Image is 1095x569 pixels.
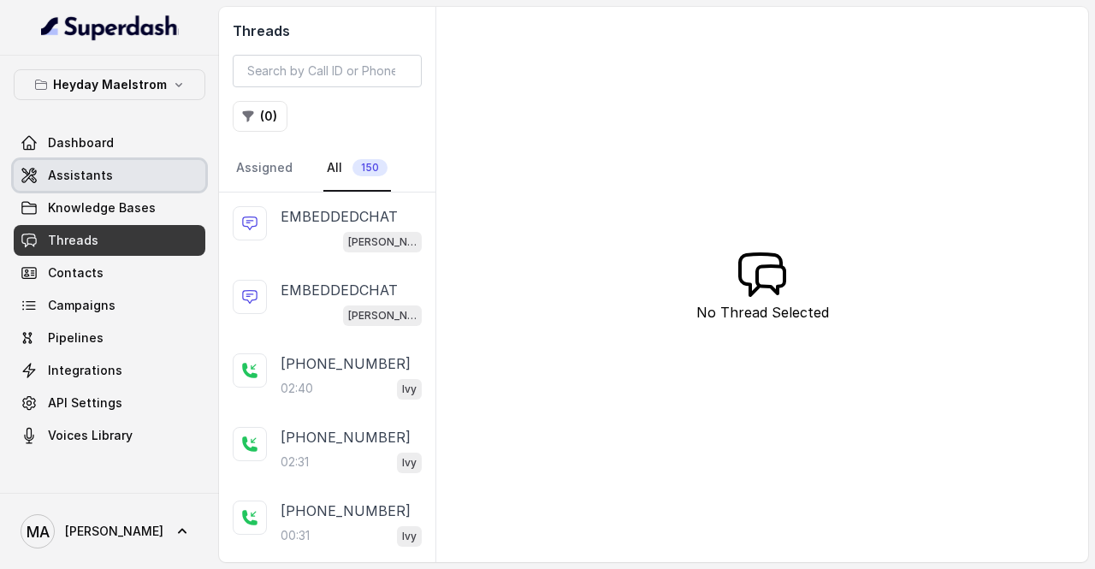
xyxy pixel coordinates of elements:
p: 00:31 [281,527,310,544]
span: Knowledge Bases [48,199,156,216]
span: [PERSON_NAME] [65,523,163,540]
button: (0) [233,101,287,132]
a: Integrations [14,355,205,386]
span: Integrations [48,362,122,379]
a: Dashboard [14,127,205,158]
p: EMBEDDEDCHAT [281,206,398,227]
p: 02:31 [281,453,309,471]
p: [PHONE_NUMBER] [281,353,411,374]
span: Voices Library [48,427,133,444]
span: Campaigns [48,297,115,314]
a: API Settings [14,388,205,418]
a: Campaigns [14,290,205,321]
p: Heyday Maelstrom [53,74,167,95]
a: Pipelines [14,323,205,353]
a: [PERSON_NAME] [14,507,205,555]
p: Ivy [402,381,417,398]
p: [PHONE_NUMBER] [281,427,411,447]
p: EMBEDDEDCHAT [281,280,398,300]
input: Search by Call ID or Phone Number [233,55,422,87]
a: Voices Library [14,420,205,451]
h2: Threads [233,21,422,41]
img: light.svg [41,14,179,41]
p: [PHONE_NUMBER] [281,501,411,521]
a: Threads [14,225,205,256]
text: MA [27,523,50,541]
span: Threads [48,232,98,249]
p: [PERSON_NAME] [348,307,417,324]
button: Heyday Maelstrom [14,69,205,100]
span: Contacts [48,264,104,282]
span: API Settings [48,394,122,412]
p: No Thread Selected [696,302,829,323]
span: Dashboard [48,134,114,151]
p: [PERSON_NAME] [348,234,417,251]
span: 150 [352,159,388,176]
a: Assigned [233,145,296,192]
span: Pipelines [48,329,104,347]
p: Ivy [402,528,417,545]
nav: Tabs [233,145,422,192]
p: Ivy [402,454,417,471]
p: 02:40 [281,380,313,397]
a: Assistants [14,160,205,191]
a: Contacts [14,258,205,288]
a: Knowledge Bases [14,193,205,223]
a: All150 [323,145,391,192]
span: Assistants [48,167,113,184]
